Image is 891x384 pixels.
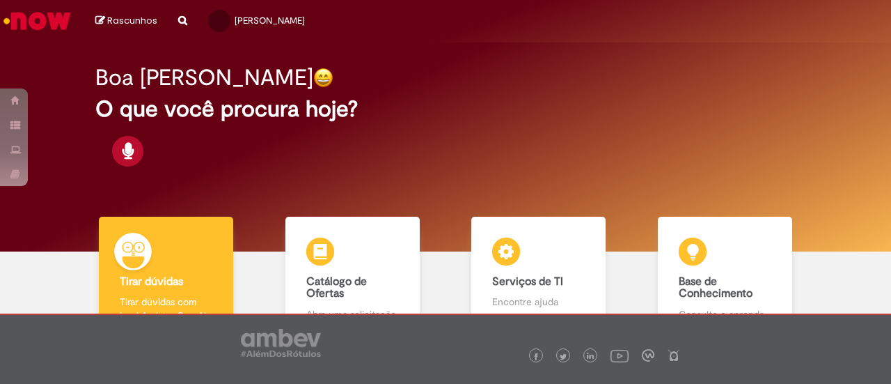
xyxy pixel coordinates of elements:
img: logo_footer_twitter.png [560,353,567,360]
img: logo_footer_youtube.png [610,346,629,364]
img: logo_footer_ambev_rotulo_gray.png [241,329,321,357]
h2: O que você procura hoje? [95,97,795,121]
img: logo_footer_workplace.png [642,349,654,362]
b: Serviços de TI [492,275,563,289]
img: ServiceNow [1,7,73,35]
p: Consulte e aprenda [679,307,771,321]
span: Rascunhos [107,14,157,27]
a: Tirar dúvidas Tirar dúvidas com Lupi Assist e Gen Ai [73,217,260,337]
span: [PERSON_NAME] [235,15,305,26]
p: Abra uma solicitação [306,307,399,321]
a: Catálogo de Ofertas Abra uma solicitação [260,217,446,337]
img: logo_footer_naosei.png [668,349,680,362]
p: Tirar dúvidas com Lupi Assist e Gen Ai [120,295,212,323]
b: Catálogo de Ofertas [306,275,367,301]
h2: Boa [PERSON_NAME] [95,66,313,90]
a: Rascunhos [95,15,157,28]
b: Tirar dúvidas [120,275,183,289]
a: Serviços de TI Encontre ajuda [445,217,632,337]
img: happy-face.png [313,68,333,88]
img: logo_footer_facebook.png [533,353,539,360]
p: Encontre ajuda [492,295,585,309]
img: logo_footer_linkedin.png [587,353,594,361]
b: Base de Conhecimento [679,275,752,301]
a: Base de Conhecimento Consulte e aprenda [632,217,819,337]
